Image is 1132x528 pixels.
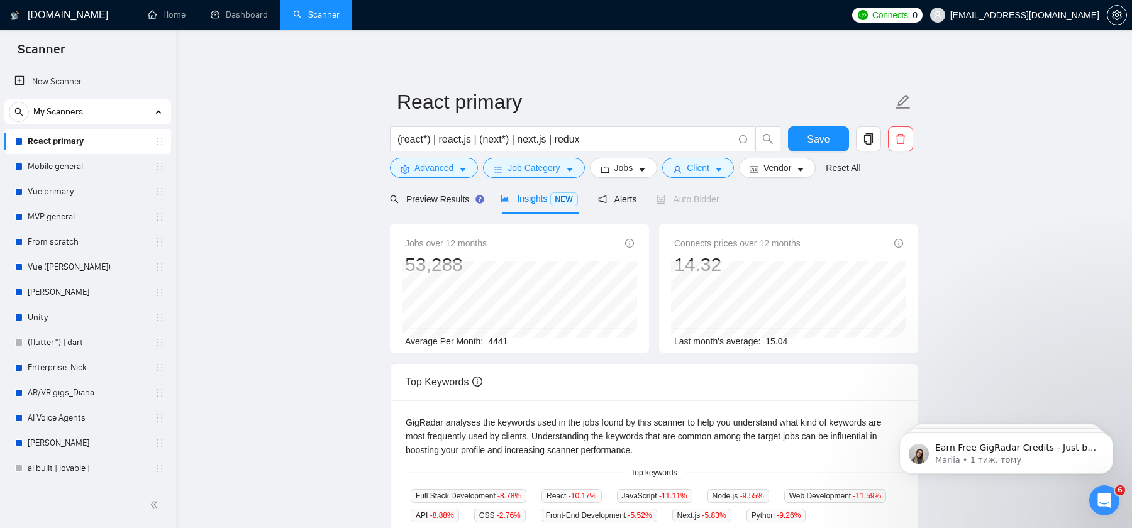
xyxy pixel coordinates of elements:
[672,509,731,522] span: Next.js
[1107,10,1126,20] span: setting
[155,262,165,272] span: holder
[614,161,633,175] span: Jobs
[1107,10,1127,20] a: setting
[458,165,467,174] span: caret-down
[872,8,910,22] span: Connects:
[894,239,903,248] span: info-circle
[550,192,578,206] span: NEW
[623,467,684,479] span: Top keywords
[8,40,75,67] span: Scanner
[293,9,340,20] a: searchScanner
[853,492,882,500] span: -11.59 %
[28,154,147,179] a: Mobile general
[1107,5,1127,25] button: setting
[28,255,147,280] a: Vue ([PERSON_NAME])
[889,133,913,145] span: delete
[788,126,849,151] button: Save
[541,489,601,503] span: React
[150,498,162,511] span: double-left
[483,158,584,178] button: barsJob Categorycaret-down
[856,126,881,151] button: copy
[598,194,637,204] span: Alerts
[765,336,787,346] span: 15.04
[702,511,726,520] span: -5.83 %
[155,363,165,373] span: holder
[858,10,868,20] img: upwork-logo.png
[933,11,942,19] span: user
[411,509,459,522] span: API
[33,99,83,124] span: My Scanners
[501,194,577,204] span: Insights
[28,280,147,305] a: [PERSON_NAME]
[155,187,165,197] span: holder
[590,158,658,178] button: folderJobscaret-down
[11,6,19,26] img: logo
[155,162,165,172] span: holder
[155,312,165,322] span: holder
[414,161,453,175] span: Advanced
[708,489,769,503] span: Node.js
[740,492,764,500] span: -9.55 %
[784,489,887,503] span: Web Development
[746,509,806,522] span: Python
[474,509,526,522] span: CSS
[541,509,657,522] span: Front-End Development
[508,161,560,175] span: Job Category
[28,456,147,481] a: ai built | lovable |
[913,8,918,22] span: 0
[28,380,147,405] a: AR/VR gigs_Diana
[674,253,801,277] div: 14.32
[390,158,478,178] button: settingAdvancedcaret-down
[657,195,665,204] span: robot
[739,158,816,178] button: idcardVendorcaret-down
[4,99,171,481] li: My Scanners
[155,212,165,222] span: holder
[397,131,733,147] input: Search Freelance Jobs...
[625,239,634,248] span: info-circle
[155,388,165,398] span: holder
[211,9,268,20] a: dashboardDashboard
[430,511,454,520] span: -8.88 %
[472,377,482,387] span: info-circle
[406,415,902,457] div: GigRadar analyses the keywords used in the jobs found by this scanner to help you understand what...
[28,229,147,255] a: From scratch
[155,413,165,423] span: holder
[405,336,483,346] span: Average Per Month:
[9,107,28,116] span: search
[687,161,709,175] span: Client
[9,102,29,122] button: search
[796,165,805,174] span: caret-down
[405,253,487,277] div: 53,288
[598,195,607,204] span: notification
[155,463,165,473] span: holder
[826,161,860,175] a: Reset All
[895,94,911,110] span: edit
[756,133,780,145] span: search
[807,131,830,147] span: Save
[390,194,480,204] span: Preview Results
[1115,485,1125,495] span: 6
[673,165,682,174] span: user
[501,194,509,203] span: area-chart
[406,364,902,400] div: Top Keywords
[411,489,526,503] span: Full Stack Development
[1089,485,1119,515] iframe: Intercom live chat
[28,305,147,330] a: Unity
[155,287,165,297] span: holder
[565,165,574,174] span: caret-down
[14,69,161,94] a: New Scanner
[880,406,1132,494] iframe: Intercom notifications повідомлення
[28,179,147,204] a: Vue primary
[674,236,801,250] span: Connects prices over 12 months
[750,165,758,174] span: idcard
[857,133,880,145] span: copy
[474,194,486,205] div: Tooltip anchor
[155,438,165,448] span: holder
[888,126,913,151] button: delete
[494,165,502,174] span: bars
[488,336,508,346] span: 4441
